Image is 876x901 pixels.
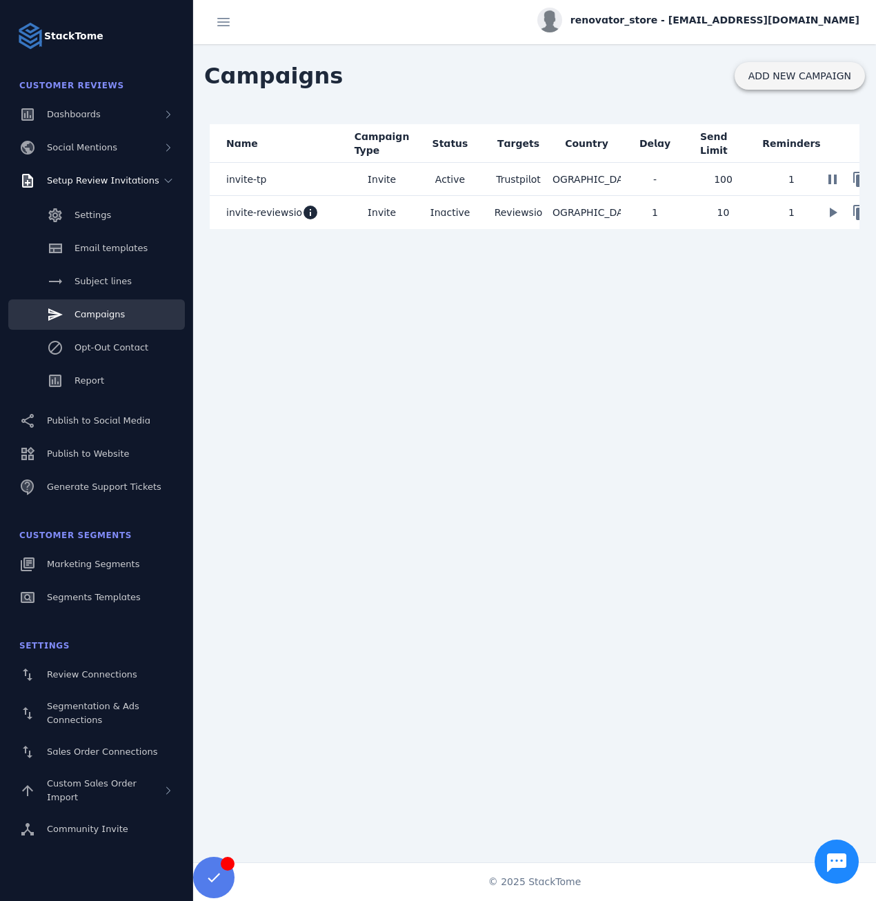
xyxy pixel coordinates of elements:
mat-cell: 1 [757,196,826,229]
mat-cell: Active [416,163,484,196]
a: Email templates [8,233,185,264]
span: Customer Reviews [19,81,124,90]
span: Segments Templates [47,592,141,602]
span: Sales Order Connections [47,746,157,757]
mat-cell: 100 [689,163,757,196]
strong: StackTome [44,29,103,43]
span: ADD NEW CAMPAIGN [748,71,851,81]
button: renovator_store - [EMAIL_ADDRESS][DOMAIN_NAME] [537,8,859,32]
mat-cell: 1 [621,196,689,229]
span: Subject lines [74,276,132,286]
mat-header-cell: Status [416,124,484,163]
span: © 2025 StackTome [488,875,581,889]
mat-icon: info [302,204,319,221]
span: invite-tp [226,171,266,188]
img: profile.jpg [537,8,562,32]
mat-header-cell: Name [210,124,348,163]
span: Setup Review Invitations [47,175,159,186]
span: Trustpilot [496,174,541,185]
a: Campaigns [8,299,185,330]
mat-cell: Inactive [416,196,484,229]
mat-header-cell: Send Limit [689,124,757,163]
span: Invite [368,171,396,188]
span: Invite [368,204,396,221]
mat-header-cell: Targets [484,124,553,163]
span: Marketing Segments [47,559,139,569]
span: Dashboards [47,109,101,119]
a: Settings [8,200,185,230]
span: Customer Segments [19,531,132,540]
span: Opt-Out Contact [74,342,148,353]
span: Settings [74,210,111,220]
span: renovator_store - [EMAIL_ADDRESS][DOMAIN_NAME] [570,13,859,28]
a: Segments Templates [8,582,185,613]
span: Publish to Website [47,448,129,459]
a: Community Invite [8,814,185,844]
mat-header-cell: Reminders [757,124,826,163]
span: Publish to Social Media [47,415,150,426]
mat-cell: 10 [689,196,757,229]
span: Email templates [74,243,148,253]
a: Sales Order Connections [8,737,185,767]
mat-header-cell: Delay [621,124,689,163]
span: Reviewsio [495,207,543,218]
a: Opt-Out Contact [8,333,185,363]
span: Campaigns [74,309,125,319]
a: Segmentation & Ads Connections [8,693,185,734]
span: Segmentation & Ads Connections [47,701,139,725]
img: Logo image [17,22,44,50]
button: ADD NEW CAMPAIGN [735,62,865,90]
a: Review Connections [8,660,185,690]
span: Review Connections [47,669,137,680]
mat-cell: [GEOGRAPHIC_DATA] [553,196,621,229]
span: invite-reviewsio [226,204,302,221]
span: Settings [19,641,70,651]
mat-cell: 1 [757,163,826,196]
mat-header-cell: Country [553,124,621,163]
a: Publish to Social Media [8,406,185,436]
span: Community Invite [47,824,128,834]
mat-cell: - [621,163,689,196]
a: Subject lines [8,266,185,297]
a: Generate Support Tickets [8,472,185,502]
a: Publish to Website [8,439,185,469]
a: Marketing Segments [8,549,185,580]
mat-cell: [GEOGRAPHIC_DATA] [553,163,621,196]
span: Social Mentions [47,142,117,152]
a: Report [8,366,185,396]
mat-header-cell: Campaign Type [348,124,416,163]
span: Report [74,375,104,386]
span: Custom Sales Order Import [47,778,137,802]
span: Generate Support Tickets [47,482,161,492]
span: Campaigns [193,48,354,103]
